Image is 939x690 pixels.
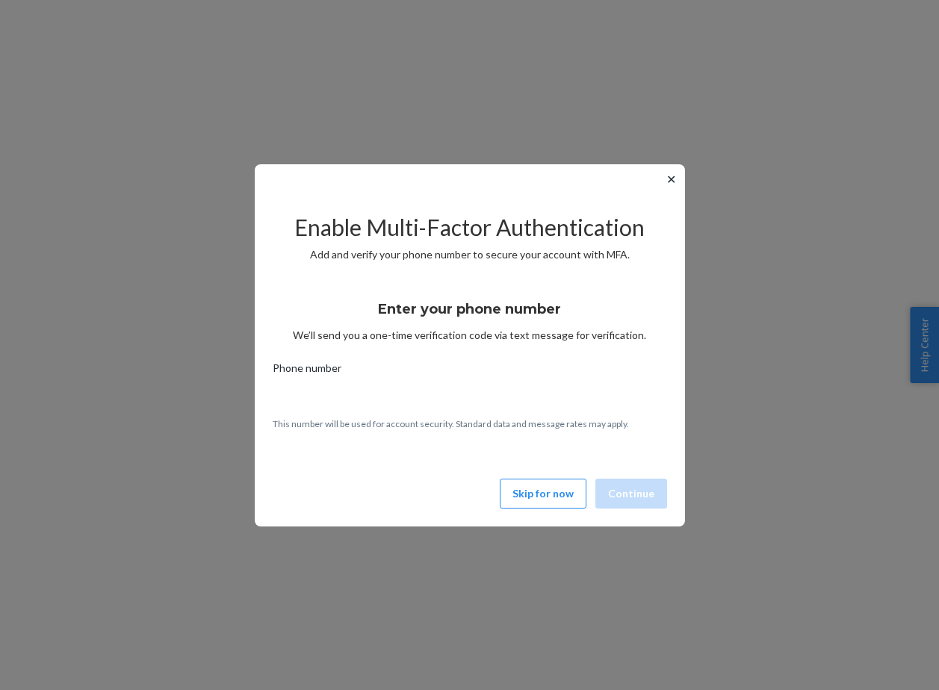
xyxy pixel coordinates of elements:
[378,299,561,319] h3: Enter your phone number
[273,247,667,262] p: Add and verify your phone number to secure your account with MFA.
[273,417,667,430] p: This number will be used for account security. Standard data and message rates may apply.
[663,170,679,188] button: ✕
[273,287,667,343] div: We’ll send you a one-time verification code via text message for verification.
[273,215,667,240] h2: Enable Multi-Factor Authentication
[595,479,667,509] button: Continue
[500,479,586,509] button: Skip for now
[273,361,341,382] span: Phone number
